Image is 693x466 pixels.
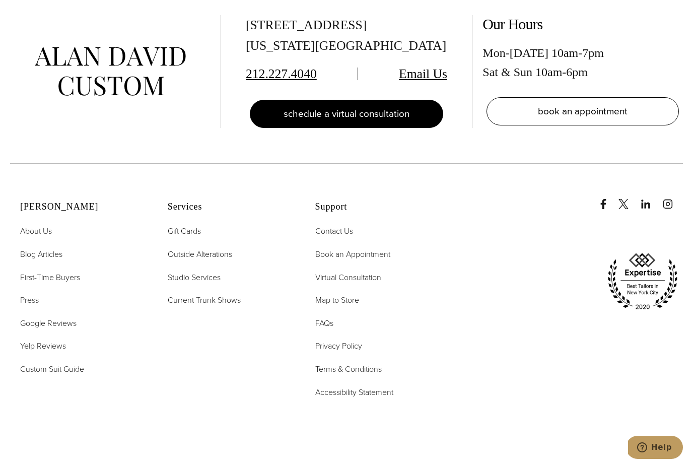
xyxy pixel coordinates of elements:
a: linkedin [641,189,661,209]
a: Terms & Conditions [315,363,382,376]
span: schedule a virtual consultation [284,106,409,121]
img: expertise, best tailors in new york city 2020 [602,249,683,314]
div: [STREET_ADDRESS] [US_STATE][GEOGRAPHIC_DATA] [246,15,447,56]
h2: Support [315,202,438,213]
a: book an appointment [487,97,679,125]
a: x/twitter [618,189,639,209]
h2: Our Hours [482,15,683,33]
a: Accessibility Statement [315,386,393,399]
img: alan david custom [35,47,186,96]
a: Google Reviews [20,317,77,330]
a: Yelp Reviews [20,340,66,353]
h2: [PERSON_NAME] [20,202,143,213]
span: Yelp Reviews [20,340,66,352]
a: Privacy Policy [315,340,362,353]
span: book an appointment [538,104,628,118]
span: Press [20,294,39,306]
span: Terms & Conditions [315,363,382,375]
a: Facebook [598,189,616,209]
a: Studio Services [168,271,221,284]
a: Blog Articles [20,248,62,261]
a: 212.227.4040 [246,66,317,81]
a: Contact Us [315,225,353,238]
a: Map to Store [315,294,359,307]
span: FAQs [315,317,333,329]
a: About Us [20,225,52,238]
span: Outside Alterations [168,248,232,260]
iframe: Opens a widget where you can chat to one of our agents [628,436,683,461]
span: Studio Services [168,272,221,283]
a: schedule a virtual consultation [250,100,443,128]
a: Custom Suit Guide [20,363,84,376]
span: Blog Articles [20,248,62,260]
a: Gift Cards [168,225,201,238]
a: Book an Appointment [315,248,390,261]
a: instagram [663,189,683,209]
span: Accessibility Statement [315,386,393,398]
a: FAQs [315,317,333,330]
nav: Alan David Footer Nav [20,225,143,375]
span: Map to Store [315,294,359,306]
span: About Us [20,225,52,237]
a: Email Us [399,66,447,81]
a: Press [20,294,39,307]
span: Gift Cards [168,225,201,237]
span: Privacy Policy [315,340,362,352]
a: Virtual Consultation [315,271,381,284]
a: Current Trunk Shows [168,294,241,307]
span: Book an Appointment [315,248,390,260]
span: Current Trunk Shows [168,294,241,306]
span: Google Reviews [20,317,77,329]
nav: Support Footer Nav [315,225,438,398]
span: Virtual Consultation [315,272,381,283]
div: Mon-[DATE] 10am-7pm Sat & Sun 10am-6pm [482,43,683,82]
a: Outside Alterations [168,248,232,261]
span: First-Time Buyers [20,272,80,283]
span: Custom Suit Guide [20,363,84,375]
a: First-Time Buyers [20,271,80,284]
nav: Services Footer Nav [168,225,290,306]
h2: Services [168,202,290,213]
span: Contact Us [315,225,353,237]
